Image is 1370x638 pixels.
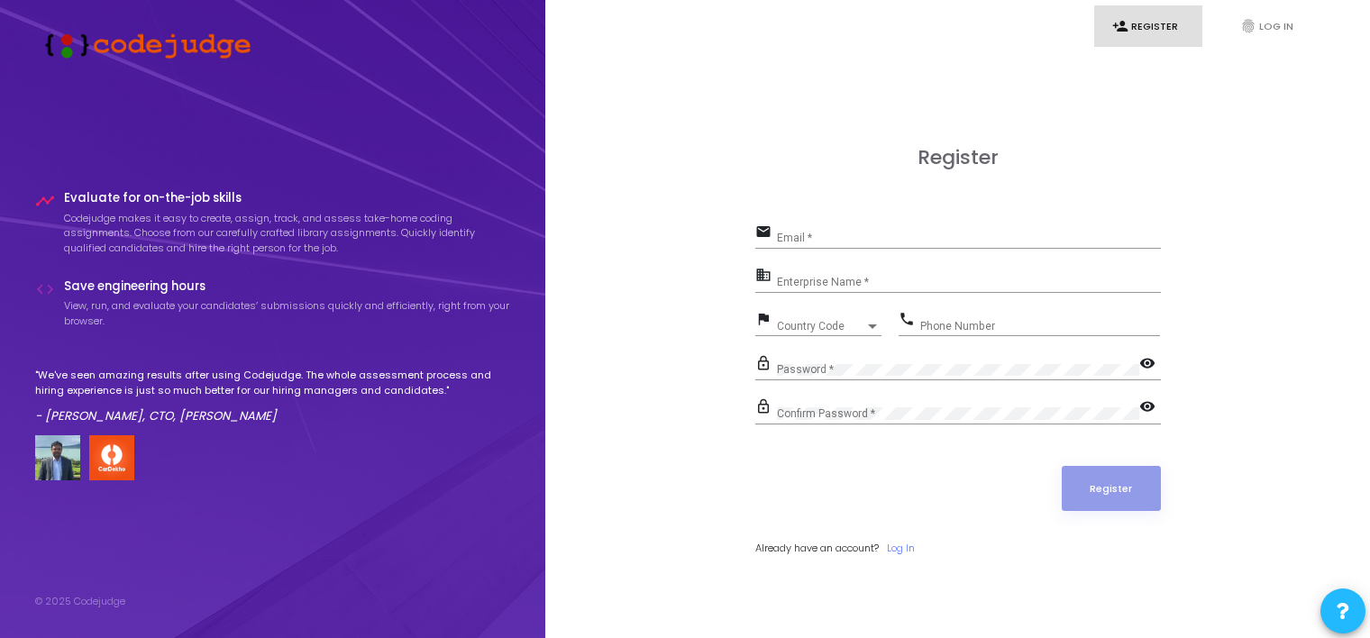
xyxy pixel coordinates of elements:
i: timeline [35,191,55,211]
span: Country Code [777,321,865,332]
i: code [35,279,55,299]
a: person_addRegister [1094,5,1202,48]
mat-icon: email [755,223,777,244]
mat-icon: flag [755,310,777,332]
em: - [PERSON_NAME], CTO, [PERSON_NAME] [35,407,277,424]
mat-icon: visibility [1139,397,1161,419]
a: Log In [887,541,915,556]
mat-icon: lock_outline [755,354,777,376]
mat-icon: visibility [1139,354,1161,376]
input: Phone Number [920,320,1160,333]
mat-icon: lock_outline [755,397,777,419]
mat-icon: business [755,266,777,287]
h4: Evaluate for on-the-job skills [64,191,511,205]
input: Enterprise Name [777,276,1161,288]
p: "We've seen amazing results after using Codejudge. The whole assessment process and hiring experi... [35,368,511,397]
span: Already have an account? [755,541,879,555]
button: Register [1062,466,1161,511]
i: person_add [1112,18,1128,34]
img: company-logo [89,435,134,480]
p: Codejudge makes it easy to create, assign, track, and assess take-home coding assignments. Choose... [64,211,511,256]
img: user image [35,435,80,480]
p: View, run, and evaluate your candidates’ submissions quickly and efficiently, right from your bro... [64,298,511,328]
div: © 2025 Codejudge [35,594,125,609]
h4: Save engineering hours [64,279,511,294]
a: fingerprintLog In [1222,5,1330,48]
h3: Register [755,146,1161,169]
i: fingerprint [1240,18,1256,34]
mat-icon: phone [899,310,920,332]
input: Email [777,232,1161,244]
